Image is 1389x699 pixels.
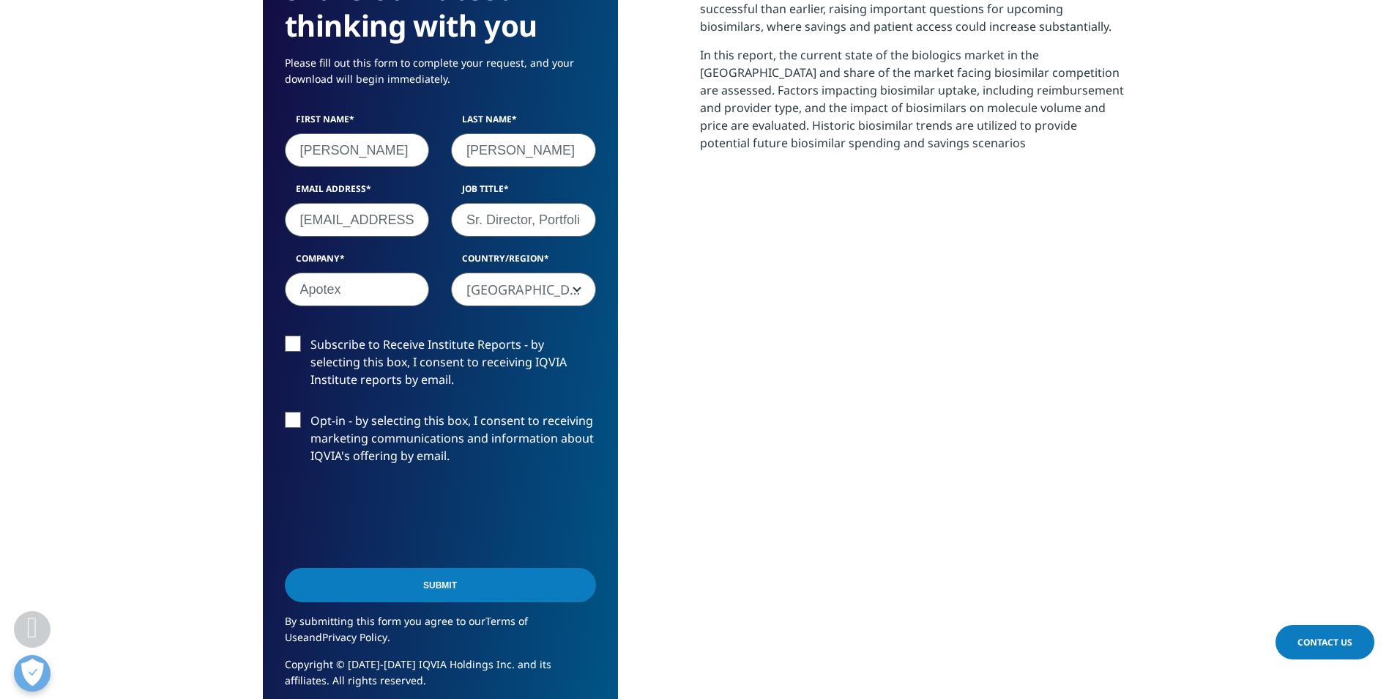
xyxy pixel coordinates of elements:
iframe: reCAPTCHA [285,488,507,545]
p: In this report, the current state of the biologics market in the [GEOGRAPHIC_DATA] and share of t... [700,46,1127,163]
label: Email Address [285,182,430,203]
label: First Name [285,113,430,133]
label: Last Name [451,113,596,133]
p: By submitting this form you agree to our and . [285,613,596,657]
label: Opt-in - by selecting this box, I consent to receiving marketing communications and information a... [285,412,596,473]
p: Please fill out this form to complete your request, and your download will begin immediately. [285,55,596,98]
input: Submit [285,568,596,602]
span: Contact Us [1297,636,1352,648]
a: Privacy Policy [322,630,387,644]
label: Job Title [451,182,596,203]
label: Subscribe to Receive Institute Reports - by selecting this box, I consent to receiving IQVIA Inst... [285,336,596,396]
span: United States [452,273,595,307]
label: Company [285,252,430,273]
label: Country/Region [451,252,596,273]
span: United States [451,273,596,306]
button: Open Preferences [14,655,51,692]
a: Contact Us [1276,625,1374,659]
